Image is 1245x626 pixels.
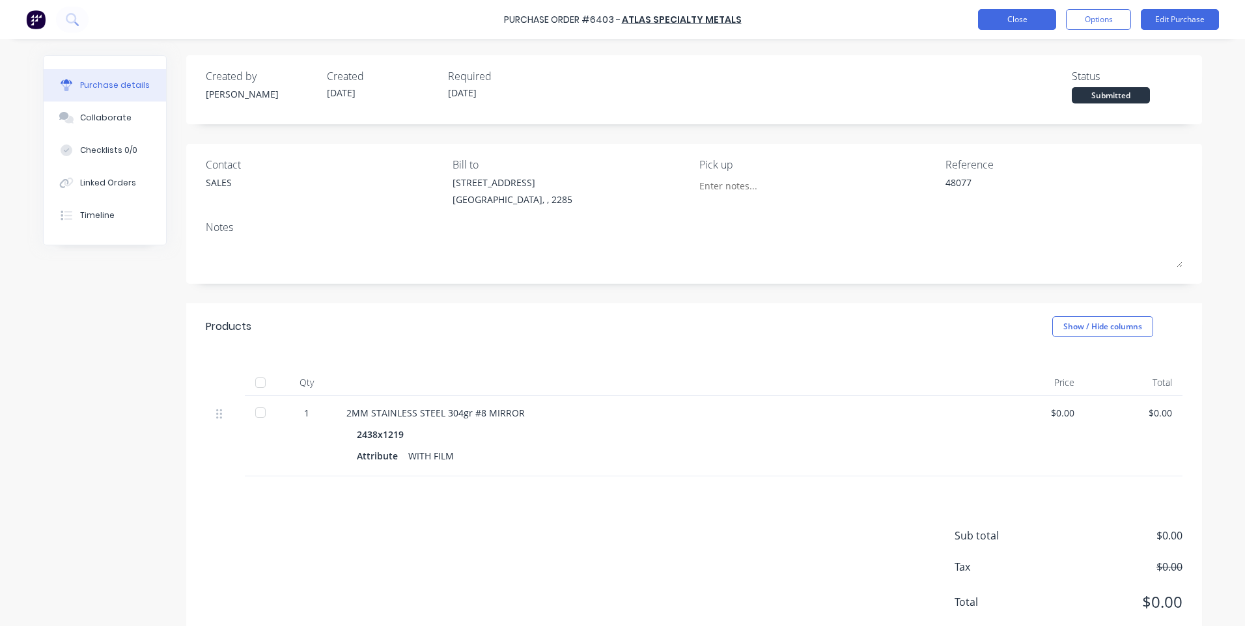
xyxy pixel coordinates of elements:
[357,446,408,465] div: Attribute
[1095,406,1172,420] div: $0.00
[1066,9,1131,30] button: Options
[80,112,132,124] div: Collaborate
[978,9,1056,30] button: Close
[206,219,1182,235] div: Notes
[44,167,166,199] button: Linked Orders
[453,176,572,189] div: [STREET_ADDRESS]
[327,68,438,84] div: Created
[453,193,572,206] div: [GEOGRAPHIC_DATA], , 2285
[44,199,166,232] button: Timeline
[1052,559,1182,575] span: $0.00
[206,176,232,189] div: SALES
[453,157,690,172] div: Bill to
[80,79,150,91] div: Purchase details
[357,425,414,444] div: 2438x1219
[945,157,1182,172] div: Reference
[955,528,1052,543] span: Sub total
[955,594,1052,610] span: Total
[206,157,443,172] div: Contact
[206,87,316,101] div: [PERSON_NAME]
[448,68,559,84] div: Required
[206,319,251,334] div: Products
[80,177,136,189] div: Linked Orders
[1052,528,1182,543] span: $0.00
[288,406,326,420] div: 1
[987,370,1085,396] div: Price
[1072,87,1150,103] div: Submitted
[699,176,818,195] input: Enter notes...
[1141,9,1219,30] button: Edit Purchase
[1085,370,1182,396] div: Total
[26,10,46,29] img: Factory
[277,370,336,396] div: Qty
[504,13,621,27] div: Purchase Order #6403 -
[44,102,166,134] button: Collaborate
[346,406,977,420] div: 2MM STAINLESS STEEL 304gr #8 MIRROR
[44,69,166,102] button: Purchase details
[80,210,115,221] div: Timeline
[622,13,742,26] a: Atlas Specialty Metals
[80,144,137,156] div: Checklists 0/0
[206,68,316,84] div: Created by
[1052,316,1153,337] button: Show / Hide columns
[44,134,166,167] button: Checklists 0/0
[945,176,1108,205] textarea: 48077
[1072,68,1182,84] div: Status
[998,406,1074,420] div: $0.00
[408,446,454,465] div: WITH FILM
[699,157,936,172] div: Pick up
[1052,590,1182,614] span: $0.00
[955,559,1052,575] span: Tax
